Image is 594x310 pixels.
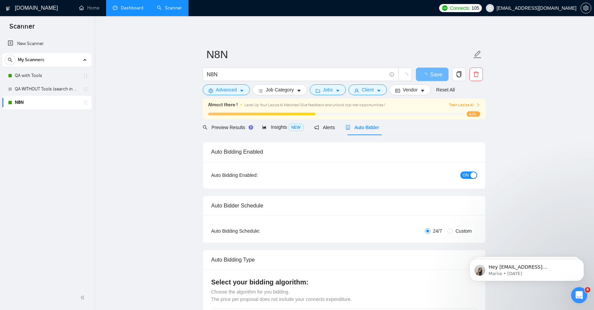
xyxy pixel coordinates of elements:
a: setting [581,5,591,11]
li: New Scanner [2,37,92,50]
button: userClientcaret-down [349,84,387,95]
span: 24/7 [430,227,445,235]
a: New Scanner [8,37,86,50]
span: Save [430,70,442,79]
button: folderJobscaret-down [310,84,346,95]
span: caret-down [376,88,381,93]
iframe: Intercom notifications message [459,245,594,292]
div: Auto Bidding Schedule: [211,227,300,235]
span: Alerts [314,125,335,130]
span: bars [258,88,263,93]
span: Scanner [4,22,40,36]
span: Client [362,86,374,93]
span: Insights [262,124,303,130]
h4: Select your bidding algorithm: [211,277,477,287]
button: settingAdvancedcaret-down [203,84,250,95]
span: loading [402,73,408,79]
span: info-circle [390,72,394,77]
span: user [488,6,492,10]
span: search [5,57,15,62]
span: double-left [80,294,87,301]
span: ON [463,171,469,179]
iframe: Intercom live chat [571,287,587,303]
button: search [5,54,15,65]
span: caret-down [420,88,425,93]
span: loading [422,73,430,78]
div: Tooltip anchor [248,124,254,130]
span: NEW [289,124,303,131]
button: Save [416,68,449,81]
span: robot [345,125,350,130]
span: My Scanners [18,53,44,67]
span: idcard [395,88,400,93]
span: caret-down [239,88,244,93]
a: homeHome [79,5,99,11]
a: dashboardDashboard [113,5,143,11]
a: searchScanner [157,5,182,11]
span: Custom [453,227,474,235]
div: Auto Bidder Schedule [211,196,477,215]
span: setting [208,88,213,93]
span: folder [316,88,320,93]
span: holder [83,73,88,78]
span: Almost there ! [208,101,238,109]
span: delete [470,71,483,77]
img: logo [6,3,10,14]
div: Auto Bidding Enabled: [211,171,300,179]
span: caret-down [297,88,301,93]
span: caret-down [335,88,340,93]
button: delete [469,68,483,81]
button: setting [581,3,591,13]
span: user [354,88,359,93]
button: idcardVendorcaret-down [390,84,431,95]
img: upwork-logo.png [442,5,448,11]
span: area-chart [262,125,267,129]
button: copy [452,68,466,81]
span: Connects: [450,4,470,12]
input: Scanner name... [206,46,472,63]
button: Train Laziza AI [449,102,480,108]
span: copy [453,71,465,77]
span: Job Category [266,86,294,93]
span: notification [314,125,319,130]
span: holder [83,100,88,105]
span: search [203,125,207,130]
a: N8N [15,96,79,109]
span: Preview Results [203,125,251,130]
button: barsJob Categorycaret-down [253,84,307,95]
span: Choose the algorithm for you bidding. The price per proposal does not include your connects expen... [211,289,352,302]
input: Search Freelance Jobs... [207,70,387,79]
span: Hey [EMAIL_ADDRESS][DOMAIN_NAME], Looks like your Upwork agency Pristine Pro Tech Pvt. Ltd. ran o... [29,20,116,112]
span: edit [473,50,482,59]
span: Vendor [403,86,418,93]
span: Jobs [323,86,333,93]
span: right [476,103,480,107]
span: 6 [585,287,590,293]
a: QA WITHOUT Tools (search in Titles) [15,82,79,96]
div: Auto Bidding Type [211,250,477,269]
span: holder [83,86,88,92]
p: Message from Mariia, sent 1w ago [29,26,116,32]
li: My Scanners [2,53,92,109]
span: Level Up Your Laziza AI Matches! Give feedback and unlock top-tier opportunities ! [244,103,385,107]
a: QA with Tools [15,69,79,82]
span: 42% [467,111,480,117]
span: Advanced [216,86,237,93]
span: setting [581,5,591,11]
span: 105 [471,4,479,12]
div: Auto Bidding Enabled [211,142,477,161]
a: Reset All [436,86,455,93]
span: Auto Bidder [345,125,379,130]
